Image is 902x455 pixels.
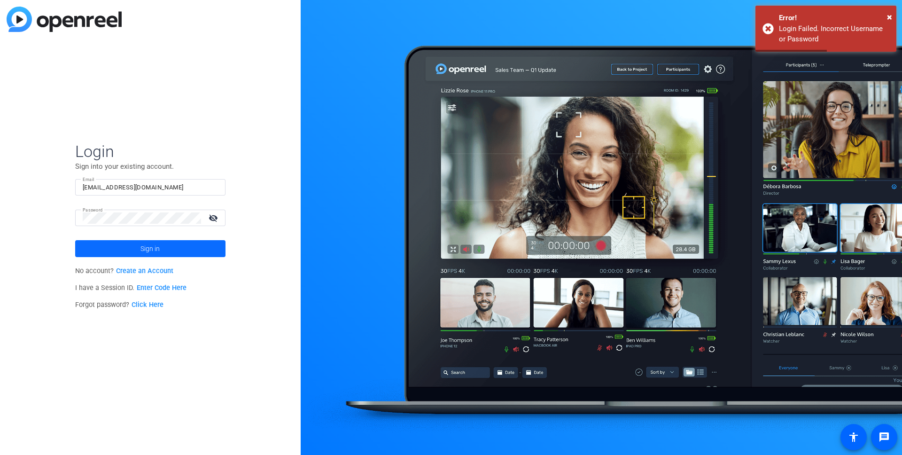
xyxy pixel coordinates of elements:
[779,24,889,45] div: Login Failed. Incorrect Username or Password
[848,431,859,443] mat-icon: accessibility
[83,177,94,182] mat-label: Email
[75,284,187,292] span: I have a Session ID.
[140,237,160,260] span: Sign in
[75,161,225,172] p: Sign into your existing account.
[75,141,225,161] span: Login
[83,207,103,212] mat-label: Password
[779,13,889,24] div: Error!
[83,182,218,193] input: Enter Email Address
[75,267,173,275] span: No account?
[203,211,225,225] mat-icon: visibility_off
[887,10,892,24] button: Close
[137,284,187,292] a: Enter Code Here
[879,431,890,443] mat-icon: message
[116,267,173,275] a: Create an Account
[132,301,163,309] a: Click Here
[7,7,122,32] img: blue-gradient.svg
[75,240,225,257] button: Sign in
[887,11,892,23] span: ×
[75,301,163,309] span: Forgot password?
